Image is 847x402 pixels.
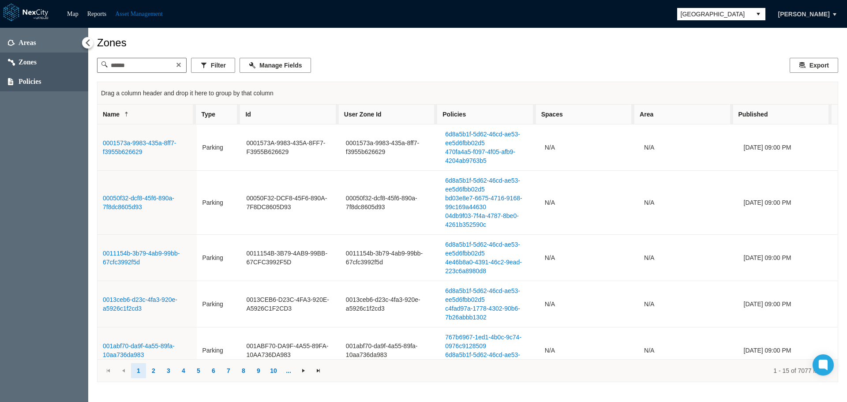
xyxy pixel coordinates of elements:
[540,327,639,374] td: N/A
[191,363,206,378] a: undefined 5
[332,366,828,375] div: 1 - 15 of 7077 items
[738,235,838,281] td: [DATE] 09:00 PM
[206,363,221,378] a: undefined 6
[445,211,532,229] a: 04db9f03-7f4a-4787-8be0-4261b352590c
[67,11,79,17] a: Map
[445,194,532,211] a: bd03e8e7-6675-4716-9168-99c169a44630
[131,363,146,378] a: undefined 1
[97,37,838,49] div: Zones
[240,58,311,73] button: Manage Fields
[103,250,180,266] a: 0011154b-3b79-4ab9-99bb-67cfc3992f5d
[221,363,236,378] a: undefined 7
[445,333,532,350] a: 767b6967-1ed1-4b0c-9c74-0976c9128509
[810,61,829,70] span: Export
[445,147,532,165] a: 470fa4a5-f097-4f05-afb9-4204ab9763b5
[639,327,738,374] td: N/A
[115,11,163,17] a: Asset Management
[639,171,738,235] td: N/A
[738,124,838,171] td: [DATE] 09:00 PM
[445,258,532,275] a: 4e46b8a0-4391-46c2-9ead-223c6a8980d8
[341,124,440,171] td: 0001573a-9983-435a-8ff7-f3955b626629
[445,240,532,258] a: 6d8a5b1f-5d62-46cd-ae53-ee5d6fbb02d5
[639,124,738,171] td: N/A
[197,327,241,374] td: Parking
[445,350,532,368] a: 6d8a5b1f-5d62-46cd-ae53-ee5d6fbb02d5
[341,171,440,235] td: 00050f32-dcf8-45f6-890a-7f8dc8605d93
[738,281,838,327] td: [DATE] 09:00 PM
[176,363,191,378] a: undefined 4
[790,58,838,73] button: Export
[8,78,13,85] img: policies.svg
[778,10,830,19] span: [PERSON_NAME]
[445,286,532,304] a: 6d8a5b1f-5d62-46cd-ae53-ee5d6fbb02d5
[241,235,340,281] td: 0011154B-3B79-4AB9-99BB-67CFC3992F5D
[540,235,639,281] td: N/A
[296,363,311,378] a: Go to the next page
[341,327,440,374] td: 001abf70-da9f-4a55-89fa-10aa736da983
[245,110,251,119] span: Id
[751,8,765,20] button: select
[197,281,241,327] td: Parking
[540,171,639,235] td: N/A
[445,304,532,322] a: c4fad97a-1778-4302-90b6-7b26abbb1302
[191,58,235,73] button: Filter
[639,281,738,327] td: N/A
[241,171,340,235] td: 00050F32-DCF8-45F6-890A-7F8DC8605D93
[201,110,215,119] span: Type
[197,124,241,171] td: Parking
[445,176,532,194] a: 6d8a5b1f-5d62-46cd-ae53-ee5d6fbb02d5
[103,342,175,358] a: 001abf70-da9f-4a55-89fa-10aa736da983
[197,171,241,235] td: Parking
[103,195,174,210] a: 00050f32-dcf8-45f6-890a-7f8dc8605d93
[236,363,251,378] a: undefined 8
[8,40,15,46] img: areas.svg
[211,61,226,70] span: Filter
[241,281,340,327] td: 0013CEB6-D23C-4FA3-920E-A5926C1F2CD3
[19,77,41,86] span: Policies
[87,11,107,17] a: Reports
[241,124,340,171] td: 0001573A-9983-435A-8FF7-F3955B626629
[311,363,326,378] a: Go to the last page
[639,235,738,281] td: N/A
[8,59,15,66] img: zones.svg
[738,171,838,235] td: [DATE] 09:00 PM
[251,363,266,378] a: undefined 9
[681,10,748,19] span: [GEOGRAPHIC_DATA]
[19,58,37,67] span: Zones
[541,110,563,119] span: Spaces
[344,110,382,119] span: User Zone Id
[197,235,241,281] td: Parking
[769,7,839,22] button: [PERSON_NAME]
[540,124,639,171] td: N/A
[146,363,161,378] a: undefined 2
[442,110,466,119] span: Policies
[19,38,36,47] span: Areas
[281,363,296,378] a: ...
[640,110,653,119] span: Area
[259,61,302,70] span: Manage Fields
[103,296,177,312] a: 0013ceb6-d23c-4fa3-920e-a5926c1f2cd3
[341,235,440,281] td: 0011154b-3b79-4ab9-99bb-67cfc3992f5d
[738,110,768,119] span: Published
[738,327,838,374] td: [DATE] 09:00 PM
[103,139,176,155] a: 0001573a-9983-435a-8ff7-f3955b626629
[103,110,120,119] span: Name
[445,130,532,147] a: 6d8a5b1f-5d62-46cd-ae53-ee5d6fbb02d5
[266,363,281,378] a: undefined 10
[101,85,834,101] div: Drag a column header and drop it here to group by that column
[161,363,176,378] a: undefined 3
[241,327,340,374] td: 001ABF70-DA9F-4A55-89FA-10AA736DA983
[341,281,440,327] td: 0013ceb6-d23c-4fa3-920e-a5926c1f2cd3
[540,281,639,327] td: N/A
